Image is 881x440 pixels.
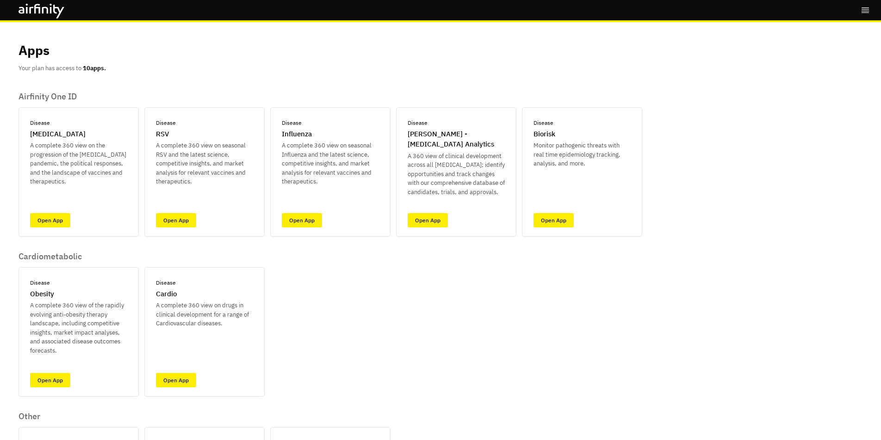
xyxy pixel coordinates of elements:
p: Airfinity One ID [19,92,642,102]
p: RSV [156,129,169,140]
a: Open App [408,213,448,227]
p: Disease [30,279,50,287]
p: A complete 360 view on seasonal RSV and the latest science, competitive insights, and market anal... [156,141,253,186]
a: Open App [534,213,574,227]
p: [PERSON_NAME] - [MEDICAL_DATA] Analytics [408,129,505,150]
p: A complete 360 view on the progression of the [MEDICAL_DATA] pandemic, the political responses, a... [30,141,127,186]
p: A 360 view of clinical development across all [MEDICAL_DATA]; identify opportunities and track ch... [408,152,505,197]
p: Influenza [282,129,312,140]
p: Obesity [30,289,54,299]
a: Open App [30,373,70,387]
p: [MEDICAL_DATA] [30,129,86,140]
p: Monitor pathogenic threats with real time epidemiology tracking, analysis, and more. [534,141,631,168]
p: Cardio [156,289,177,299]
p: Disease [156,279,176,287]
p: Other [19,411,391,422]
p: Your plan has access to [19,64,106,73]
p: Apps [19,41,50,60]
p: Disease [30,119,50,127]
p: Biorisk [534,129,555,140]
p: A complete 360 view of the rapidly evolving anti-obesity therapy landscape, including competitive... [30,301,127,355]
p: Disease [408,119,428,127]
b: 10 apps. [83,64,106,72]
a: Open App [156,213,196,227]
p: Disease [534,119,553,127]
p: A complete 360 view on seasonal Influenza and the latest science, competitive insights, and marke... [282,141,379,186]
p: Cardiometabolic [19,251,265,262]
p: Disease [282,119,302,127]
p: A complete 360 view on drugs in clinical development for a range of Cardiovascular diseases. [156,301,253,328]
p: Disease [156,119,176,127]
a: Open App [156,373,196,387]
a: Open App [282,213,322,227]
a: Open App [30,213,70,227]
